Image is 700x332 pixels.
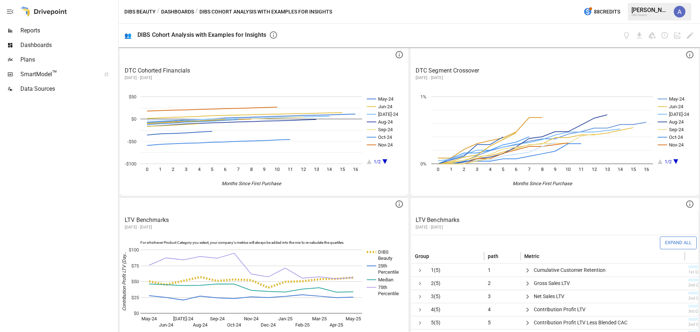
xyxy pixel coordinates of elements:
[378,96,394,102] text: May-24
[378,285,387,290] text: 75th
[631,7,669,13] div: [PERSON_NAME]
[378,291,399,296] text: Percentile
[502,167,504,172] text: 5
[250,167,253,172] text: 8
[512,181,572,186] text: Months Since First Purchase
[643,167,649,172] text: 16
[648,31,656,40] button: Save as Google Doc
[378,104,393,109] text: Jun-24
[485,264,491,277] span: 1
[540,251,551,261] button: Sort
[669,96,685,102] text: May-24
[674,6,685,17] img: Alex Knight
[263,167,265,172] text: 9
[193,322,208,328] text: Aug-24
[431,277,440,290] span: 2 (5)
[20,70,96,79] span: SmartModel
[378,112,398,117] text: [DATE]-24
[20,55,117,64] span: Plans
[137,31,266,38] div: DIBS Cohort Analysis with Examples for Insights
[689,251,699,261] button: Sort
[669,104,684,109] text: Jun-24
[534,316,627,329] span: Contribution Profit LTV Less Blended CAC
[669,134,683,140] text: Oct-24
[485,303,491,316] span: 4
[669,1,690,22] button: Alex Knight
[594,7,620,16] span: 88 Credits
[261,322,276,328] text: Dec-24
[463,167,465,172] text: 2
[301,167,306,172] text: 12
[415,265,425,276] button: see children
[416,224,694,230] p: [DATE] - [DATE]
[124,7,156,16] button: DIBS Beauty
[485,277,491,290] span: 2
[515,167,517,172] text: 6
[499,251,509,261] button: Sort
[580,5,623,19] button: 88Credits
[20,85,117,93] span: Data Sources
[20,26,117,35] span: Reports
[378,269,399,275] text: Percentile
[669,112,689,117] text: [DATE]-24
[420,161,427,167] text: 0%
[416,216,694,224] p: LTV Benchmarks
[227,322,241,328] text: Oct-24
[185,167,187,172] text: 3
[622,31,631,40] button: View documentation
[431,264,440,277] span: 1 (5)
[141,316,157,321] text: May-24
[660,237,697,249] button: Expand All
[125,224,403,230] p: [DATE] - [DATE]
[635,31,643,40] button: Download dashboard
[131,295,139,300] text: $25
[278,316,292,321] text: Jan-25
[415,292,425,302] button: see children
[330,322,343,328] text: Apr-25
[124,32,132,39] div: 👥
[374,159,381,164] text: 1/2
[416,75,694,81] p: [DATE] - [DATE]
[346,316,361,321] text: May-25
[353,167,358,172] text: 16
[172,167,174,172] text: 2
[489,167,491,172] text: 4
[661,31,669,40] button: Schedule dashboard
[415,278,425,289] button: see children
[631,13,669,17] div: DIBS Beauty
[131,263,139,269] text: $75
[378,142,393,148] text: Nov-24
[411,86,696,195] svg: A chart.
[159,167,162,172] text: 1
[378,127,393,132] text: Sep-24
[524,253,540,260] span: Metric
[378,134,392,140] text: Oct-24
[378,249,389,255] text: DIBS
[125,75,403,81] p: [DATE] - [DATE]
[378,119,393,125] text: Aug-24
[131,279,139,284] text: $50
[534,290,564,303] span: Net Sales LTV
[295,322,310,328] text: Feb-25
[125,66,403,75] p: DTC Cohorted Financials
[669,119,684,125] text: Aug-24
[686,31,694,40] button: Edit dashboard
[312,316,327,321] text: Mar-25
[591,167,596,172] text: 12
[125,216,403,224] p: LTV Benchmarks
[415,305,425,315] button: see children
[120,86,405,195] div: A chart.
[129,94,136,99] text: $50
[378,277,393,282] text: Median
[378,263,387,269] text: 25th
[129,247,139,253] text: $100
[541,167,543,172] text: 8
[340,167,345,172] text: 15
[222,181,281,186] text: Months Since First Purchase
[485,290,491,303] span: 3
[579,167,584,172] text: 11
[52,69,57,78] span: ™
[121,252,127,311] text: Contribution Profit LTV (Day…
